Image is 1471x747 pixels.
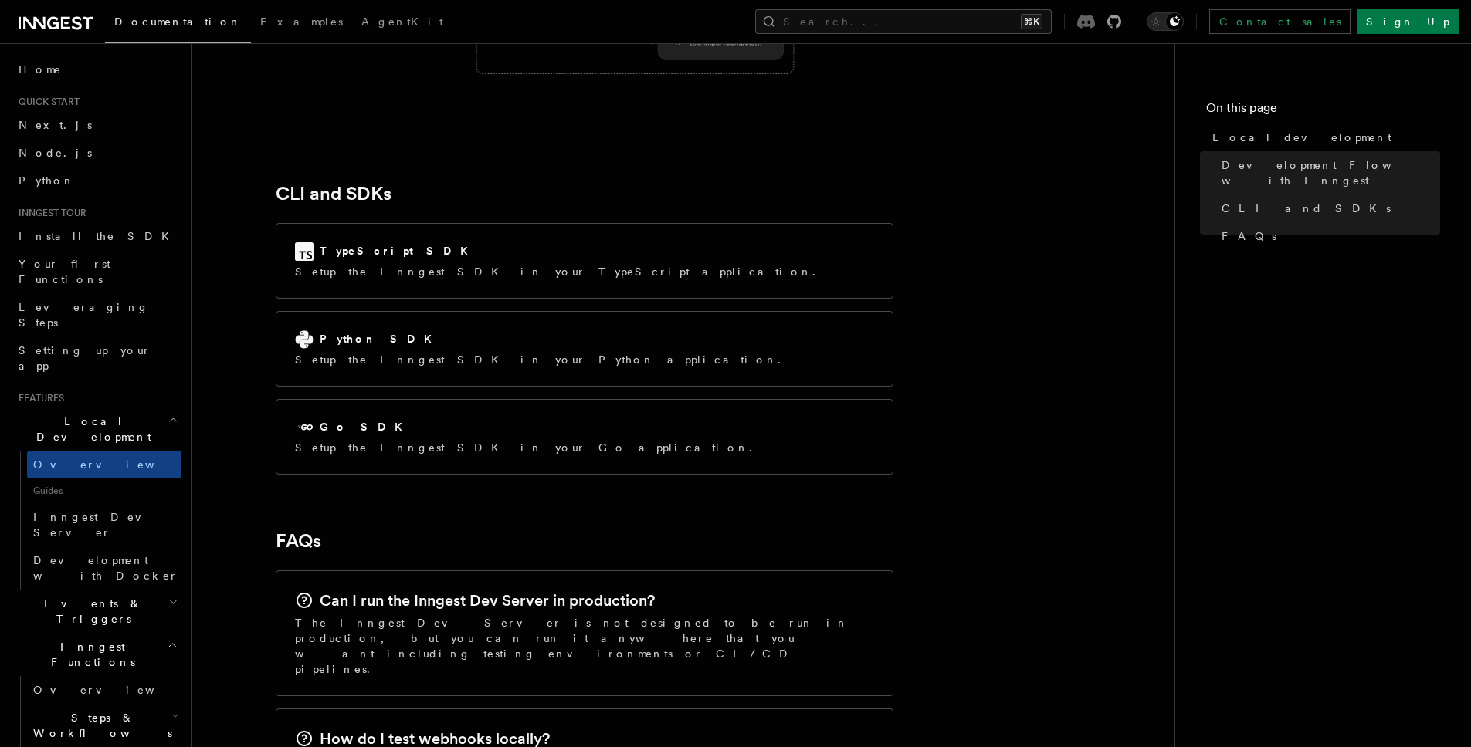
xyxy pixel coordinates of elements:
button: Events & Triggers [12,590,181,633]
a: Home [12,56,181,83]
button: Search...⌘K [755,9,1052,34]
span: Guides [27,478,181,503]
button: Inngest Functions [12,633,181,676]
a: Python [12,167,181,194]
span: Install the SDK [19,230,178,242]
a: FAQs [1215,222,1440,250]
span: Your first Functions [19,258,110,286]
a: Install the SDK [12,222,181,250]
p: Setup the Inngest SDK in your Python application. [295,352,790,367]
h4: On this page [1206,99,1440,123]
span: Steps & Workflows [27,710,172,741]
span: Quick start [12,96,80,108]
a: Next.js [12,111,181,139]
span: Inngest Dev Server [33,511,165,539]
span: Examples [260,15,343,28]
span: CLI and SDKs [1222,201,1391,216]
a: Sign Up [1357,9,1459,34]
span: Development Flow with Inngest [1222,157,1440,188]
kbd: ⌘K [1021,14,1042,29]
a: CLI and SDKs [1215,194,1440,222]
h2: TypeScript SDK [320,243,477,259]
span: Leveraging Steps [19,301,149,329]
span: AgentKit [361,15,443,28]
span: Python [19,174,75,187]
p: Setup the Inngest SDK in your Go application. [295,440,761,455]
p: The Inngest Dev Server is not designed to be run in production, but you can run it anywhere that ... [295,615,874,677]
a: AgentKit [352,5,452,42]
span: Node.js [19,147,92,159]
a: Inngest Dev Server [27,503,181,546]
a: Development Flow with Inngest [1215,151,1440,194]
span: Local Development [12,414,168,444]
a: Overview [27,451,181,478]
span: Setting up your app [19,344,151,372]
div: Local Development [12,451,181,590]
a: CLI and SDKs [276,183,391,204]
h2: Go SDK [320,419,412,434]
a: Local development [1206,123,1440,151]
span: Development with Docker [33,554,178,582]
h2: Python SDK [320,331,441,346]
a: Overview [27,676,181,704]
button: Toggle dark mode [1147,12,1184,31]
span: Next.js [19,119,92,131]
span: Local development [1212,130,1391,145]
span: Inngest Functions [12,639,167,670]
h2: Can I run the Inngest Dev Server in production? [320,590,655,611]
span: Home [19,62,62,77]
a: Setting up your app [12,336,181,380]
span: Features [12,392,64,404]
a: Examples [251,5,352,42]
a: Development with Docker [27,546,181,590]
span: Documentation [114,15,242,28]
a: Python SDKSetup the Inngest SDK in your Python application. [276,311,893,387]
button: Local Development [12,407,181,451]
a: Your first Functions [12,250,181,293]
a: Documentation [105,5,251,43]
span: Overview [33,458,192,471]
span: Inngest tour [12,207,86,219]
a: Contact sales [1209,9,1351,34]
a: Node.js [12,139,181,167]
span: FAQs [1222,228,1276,244]
button: Steps & Workflows [27,704,181,747]
a: TypeScript SDKSetup the Inngest SDK in your TypeScript application. [276,223,893,299]
a: FAQs [276,530,321,552]
a: Go SDKSetup the Inngest SDK in your Go application. [276,399,893,475]
span: Overview [33,684,192,696]
p: Setup the Inngest SDK in your TypeScript application. [295,264,825,279]
a: Leveraging Steps [12,293,181,336]
span: Events & Triggers [12,596,168,627]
